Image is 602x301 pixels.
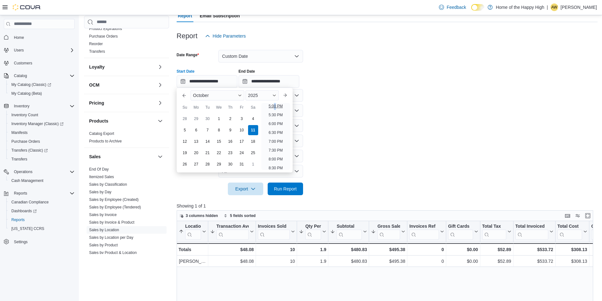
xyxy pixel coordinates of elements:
nav: Complex example [4,30,75,263]
div: day-29 [214,159,224,169]
span: Reports [11,217,25,222]
p: [PERSON_NAME] [561,3,597,11]
button: Hide Parameters [203,30,248,42]
div: October, 2025 [179,113,259,170]
div: 10 [258,257,295,265]
div: 0 [409,257,444,265]
a: Inventory Manager (Classic) [6,119,77,128]
div: $0.00 [448,246,478,253]
span: 3 columns hidden [186,213,218,218]
button: Open list of options [294,123,299,128]
div: Invoices Sold [258,223,290,239]
button: My Catalog (Beta) [6,89,77,98]
span: My Catalog (Beta) [11,91,42,96]
h3: Products [89,118,108,124]
div: day-2 [225,114,235,124]
a: My Catalog (Classic) [9,81,54,88]
div: Gross Sales [377,223,400,239]
div: day-19 [180,148,190,158]
div: Total Tax [482,223,506,229]
button: Products [156,117,164,125]
span: Inventory Manager (Classic) [9,120,75,128]
div: $495.38 [371,246,405,253]
button: Sales [89,154,155,160]
div: day-1 [214,114,224,124]
div: Products [84,130,169,147]
div: day-3 [237,114,247,124]
button: Catalog [1,71,77,80]
span: Transfers [11,157,27,162]
div: Gift Card Sales [448,223,473,239]
button: Manifests [6,128,77,137]
label: End Date [239,69,255,74]
a: Reports [9,216,27,224]
span: Itemized Sales [89,174,114,179]
div: $52.89 [482,257,511,265]
span: Run Report [274,186,297,192]
span: AW [551,3,557,11]
span: Customers [11,59,75,67]
h3: Pricing [89,100,104,106]
h3: Report [177,32,198,40]
div: day-30 [225,159,235,169]
input: Dark Mode [471,4,484,11]
button: Cash Management [6,176,77,185]
div: $48.08 [210,257,254,265]
button: OCM [156,81,164,89]
div: Transaction Average [216,223,249,239]
a: Sales by Employee (Tendered) [89,205,141,209]
a: Purchase Orders [9,138,43,145]
span: [US_STATE] CCRS [11,226,44,231]
span: Sales by Day [89,190,112,195]
span: Home [11,33,75,41]
div: Subtotal [337,223,362,229]
button: Open list of options [294,108,299,113]
a: Products to Archive [89,139,122,143]
span: Inventory Count [9,111,75,119]
li: 7:00 PM [266,138,285,145]
div: day-20 [191,148,201,158]
div: $533.72 [515,257,553,265]
span: End Of Day [89,167,109,172]
li: 8:00 PM [266,155,285,163]
div: day-28 [180,114,190,124]
a: Inventory Count [9,111,41,119]
button: Previous Month [179,90,189,100]
div: 1.9 [299,257,326,265]
span: Canadian Compliance [9,198,75,206]
span: Users [11,46,75,54]
span: October [193,93,209,98]
a: Sales by Location per Day [89,235,133,240]
a: Sales by Product [89,243,118,247]
a: Cash Management [9,177,46,184]
span: Email Subscription [200,9,240,22]
span: Canadian Compliance [11,200,49,205]
button: Invoices Sold [258,223,295,239]
span: Export [232,183,259,195]
a: Purchase Orders [89,34,118,39]
a: Itemized Sales [89,175,114,179]
a: Sales by Product & Location [89,250,137,255]
span: Customers [14,61,32,66]
span: Cash Management [9,177,75,184]
div: $480.83 [330,257,367,265]
div: day-29 [191,114,201,124]
ul: Time [261,103,290,170]
div: Total Cost [557,223,582,239]
div: day-31 [237,159,247,169]
div: We [214,102,224,112]
label: Start Date [177,69,195,74]
span: Reports [14,191,27,196]
button: Pricing [156,99,164,107]
div: Mo [191,102,201,112]
span: Washington CCRS [9,225,75,232]
li: 7:30 PM [266,147,285,154]
a: Sales by Classification [89,182,127,187]
span: Sales by Employee (Created) [89,197,139,202]
span: Reorder [89,41,103,46]
div: $52.89 [482,246,511,253]
a: Home [11,34,27,41]
div: Th [225,102,235,112]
